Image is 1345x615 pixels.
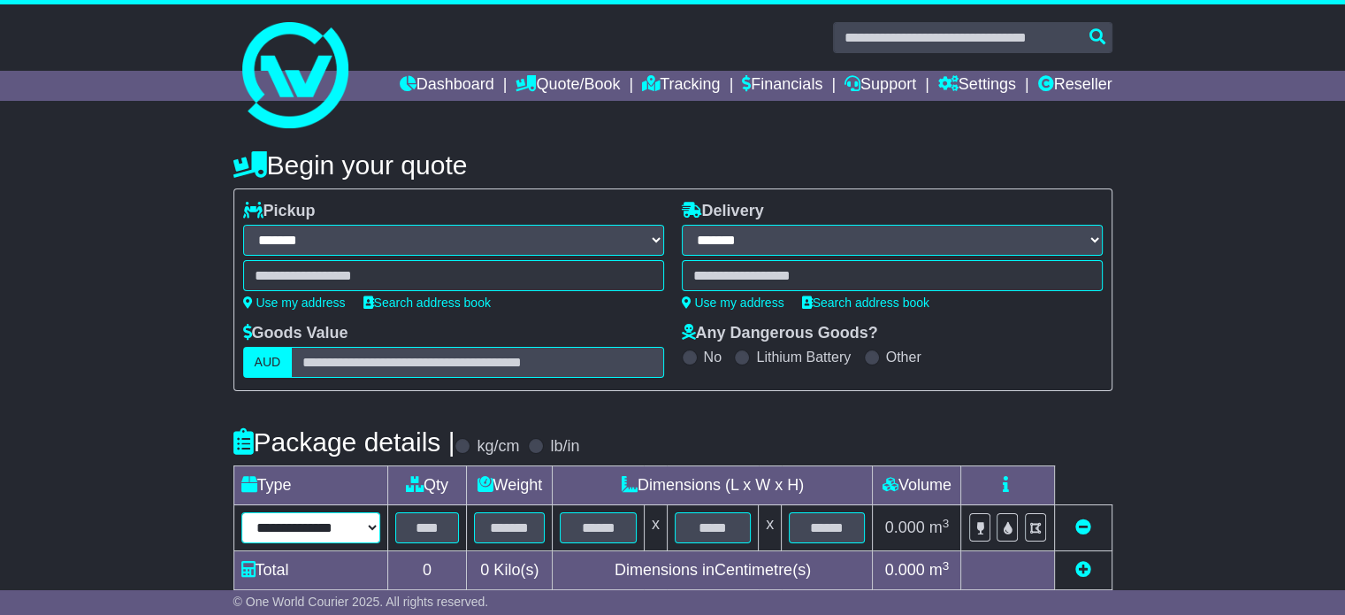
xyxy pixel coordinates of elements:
[682,296,784,310] a: Use my address
[1037,71,1112,101] a: Reseller
[1075,561,1091,579] a: Add new item
[704,349,722,365] label: No
[885,561,925,579] span: 0.000
[886,349,921,365] label: Other
[387,466,466,505] td: Qty
[477,437,519,457] label: kg/cm
[363,296,491,310] a: Search address book
[929,519,950,536] span: m
[467,466,553,505] td: Weight
[938,71,1016,101] a: Settings
[233,150,1112,180] h4: Begin your quote
[400,71,494,101] a: Dashboard
[233,551,387,590] td: Total
[243,296,346,310] a: Use my address
[756,349,851,365] label: Lithium Battery
[943,517,950,530] sup: 3
[943,559,950,573] sup: 3
[467,551,553,590] td: Kilo(s)
[553,466,873,505] td: Dimensions (L x W x H)
[885,519,925,536] span: 0.000
[516,71,620,101] a: Quote/Book
[550,437,579,457] label: lb/in
[233,427,455,457] h4: Package details |
[644,505,667,551] td: x
[480,561,489,579] span: 0
[742,71,822,101] a: Financials
[682,202,764,221] label: Delivery
[873,466,961,505] td: Volume
[387,551,466,590] td: 0
[682,324,878,343] label: Any Dangerous Goods?
[844,71,916,101] a: Support
[642,71,720,101] a: Tracking
[233,595,489,609] span: © One World Courier 2025. All rights reserved.
[233,466,387,505] td: Type
[553,551,873,590] td: Dimensions in Centimetre(s)
[243,347,293,378] label: AUD
[929,561,950,579] span: m
[759,505,782,551] td: x
[243,202,316,221] label: Pickup
[1075,519,1091,536] a: Remove this item
[243,324,348,343] label: Goods Value
[802,296,929,310] a: Search address book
